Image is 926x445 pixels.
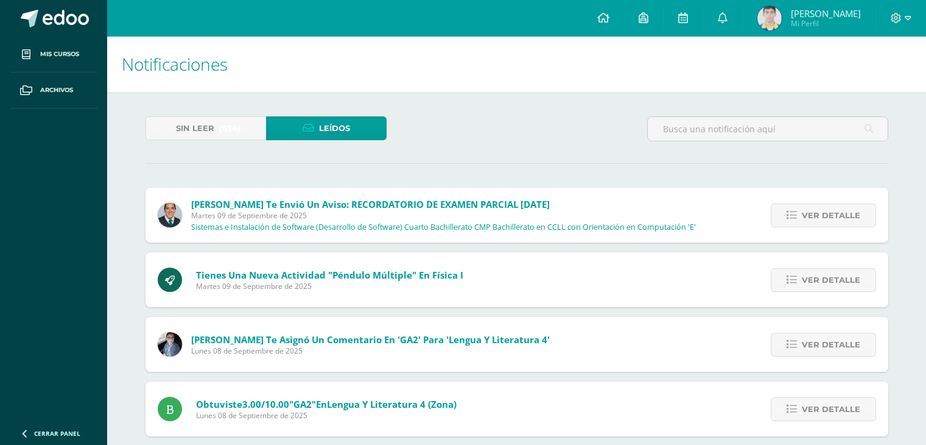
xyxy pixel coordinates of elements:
[319,117,350,140] span: Leídos
[242,398,289,410] span: 3.00/10.00
[791,18,861,29] span: Mi Perfil
[34,429,80,438] span: Cerrar panel
[122,52,228,76] span: Notificaciones
[327,398,457,410] span: Lengua y Literatura 4 (Zona)
[648,117,888,141] input: Busca una notificación aquí
[10,73,97,109] a: Archivos
[176,117,214,140] span: Sin leer
[196,269,463,281] span: Tienes una nueva actividad "Péndulo múltiple" En Física I
[191,333,550,346] span: [PERSON_NAME] te asignó un comentario en 'GA2' para 'Lengua y Literatura 4'
[196,410,457,421] span: Lunes 08 de Septiembre de 2025
[146,116,266,140] a: Sin leer(634)
[219,117,240,140] span: (634)
[40,49,79,59] span: Mis cursos
[158,332,182,357] img: 702136d6d401d1cd4ce1c6f6778c2e49.png
[289,398,316,410] span: "GA2"
[757,6,782,30] img: ca1fe795033613cb2690204dff233b72.png
[191,222,696,232] p: Sistemas e Instalación de Software (Desarrollo de Software) Cuarto Bachillerato CMP Bachillerato ...
[191,210,696,221] span: Martes 09 de Septiembre de 2025
[10,37,97,73] a: Mis cursos
[196,398,457,410] span: Obtuviste en
[196,281,463,291] span: Martes 09 de Septiembre de 2025
[791,7,861,20] span: [PERSON_NAME]
[802,333,860,356] span: Ver detalle
[802,269,860,291] span: Ver detalle
[191,346,550,356] span: Lunes 08 de Septiembre de 2025
[266,116,387,140] a: Leídos
[40,85,73,95] span: Archivos
[802,204,860,227] span: Ver detalle
[158,203,182,227] img: 2306758994b507d40baaa54be1d4aa7e.png
[802,398,860,421] span: Ver detalle
[191,198,550,210] span: [PERSON_NAME] te envió un aviso: RECORDATORIO DE EXAMEN PARCIAL [DATE]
